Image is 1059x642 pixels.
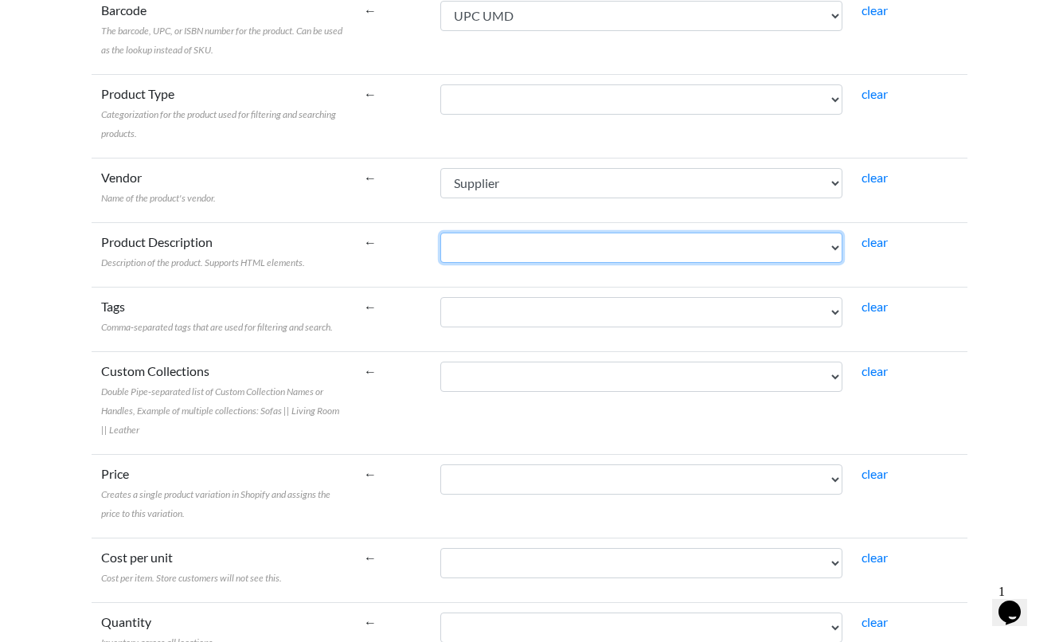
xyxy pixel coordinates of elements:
[354,454,431,538] td: ←
[101,192,216,204] span: Name of the product's vendor.
[101,84,345,142] label: Product Type
[992,578,1043,626] iframe: chat widget
[862,170,888,185] a: clear
[862,363,888,378] a: clear
[101,386,339,436] span: Double Pipe-separated list of Custom Collection Names or Handles, Example of multiple collections...
[862,614,888,629] a: clear
[101,464,345,522] label: Price
[862,2,888,18] a: clear
[101,233,305,271] label: Product Description
[101,548,282,586] label: Cost per unit
[862,86,888,101] a: clear
[101,25,342,56] span: The barcode, UPC, or ISBN number for the product. Can be used as the lookup instead of SKU.
[862,550,888,565] a: clear
[862,299,888,314] a: clear
[101,168,216,206] label: Vendor
[101,362,345,438] label: Custom Collections
[101,321,333,333] span: Comma-separated tags that are used for filtering and search.
[354,351,431,454] td: ←
[101,1,345,58] label: Barcode
[101,297,333,335] label: Tags
[354,287,431,351] td: ←
[354,222,431,287] td: ←
[101,488,330,519] span: Creates a single product variation in Shopify and assigns the price to this variation.
[354,74,431,158] td: ←
[354,158,431,222] td: ←
[354,538,431,602] td: ←
[101,572,282,584] span: Cost per item. Store customers will not see this.
[862,466,888,481] a: clear
[101,256,305,268] span: Description of the product. Supports HTML elements.
[862,234,888,249] a: clear
[101,108,336,139] span: Categorization for the product used for filtering and searching products.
